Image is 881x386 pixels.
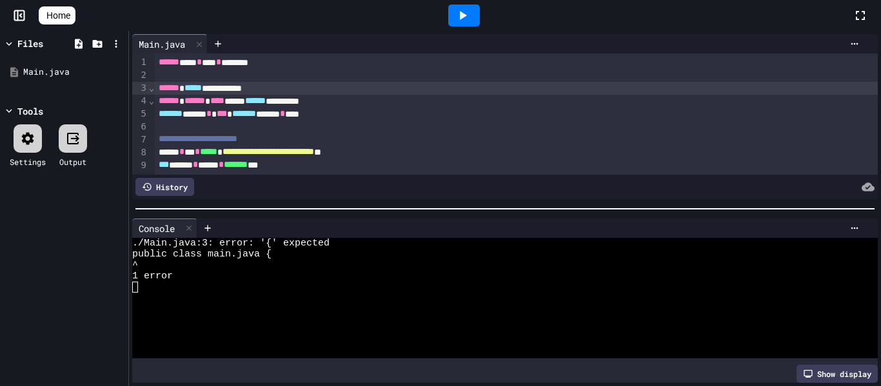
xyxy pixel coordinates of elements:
div: 8 [132,146,148,159]
div: Main.java [132,34,208,53]
div: Output [59,156,86,168]
div: Tools [17,104,43,118]
div: 10 [132,172,148,185]
div: 1 [132,56,148,69]
a: Home [39,6,75,24]
div: 9 [132,159,148,172]
div: Main.java [23,66,124,79]
div: History [135,178,194,196]
div: 4 [132,95,148,108]
span: Fold line [148,95,155,106]
div: Settings [10,156,46,168]
div: Files [17,37,43,50]
div: Show display [797,365,878,383]
div: 2 [132,69,148,82]
div: Console [132,218,197,238]
span: Home [46,9,70,22]
div: 3 [132,82,148,95]
div: 5 [132,108,148,121]
span: ^ [132,260,138,271]
div: 6 [132,121,148,133]
span: 1 error [132,271,173,282]
span: public class main.java { [132,249,272,260]
div: 7 [132,133,148,146]
span: ./Main.java:3: error: '{' expected [132,238,330,249]
span: Fold line [148,82,155,93]
div: Main.java [132,37,192,51]
div: Console [132,222,181,235]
